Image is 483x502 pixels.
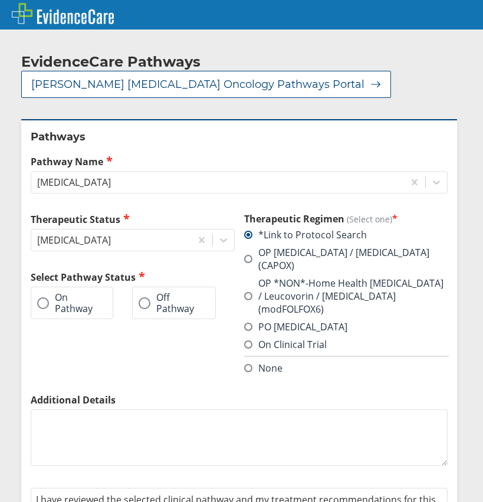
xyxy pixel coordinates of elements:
label: OP *NON*-Home Health [MEDICAL_DATA] / Leucovorin / [MEDICAL_DATA] (modFOLFOX6) [244,277,448,316]
label: PO [MEDICAL_DATA] [244,320,347,333]
h3: Therapeutic Regimen [244,212,448,225]
span: (Select one) [347,214,392,225]
label: Additional Details [31,393,448,406]
h2: EvidenceCare Pathways [21,53,201,71]
label: OP [MEDICAL_DATA] / [MEDICAL_DATA] (CAPOX) [244,246,448,272]
label: On Pathway [37,292,95,314]
label: Off Pathway [139,292,197,314]
img: EvidenceCare [12,3,114,24]
span: [PERSON_NAME] [MEDICAL_DATA] Oncology Pathways Portal [31,77,364,91]
label: On Clinical Trial [244,338,327,351]
div: [MEDICAL_DATA] [37,176,111,189]
label: *Link to Protocol Search [244,228,367,241]
div: [MEDICAL_DATA] [37,234,111,247]
h2: Select Pathway Status [31,270,235,284]
label: Pathway Name [31,155,448,168]
label: Therapeutic Status [31,212,235,226]
button: [PERSON_NAME] [MEDICAL_DATA] Oncology Pathways Portal [21,71,391,98]
h2: Pathways [31,130,448,144]
label: None [244,362,282,375]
